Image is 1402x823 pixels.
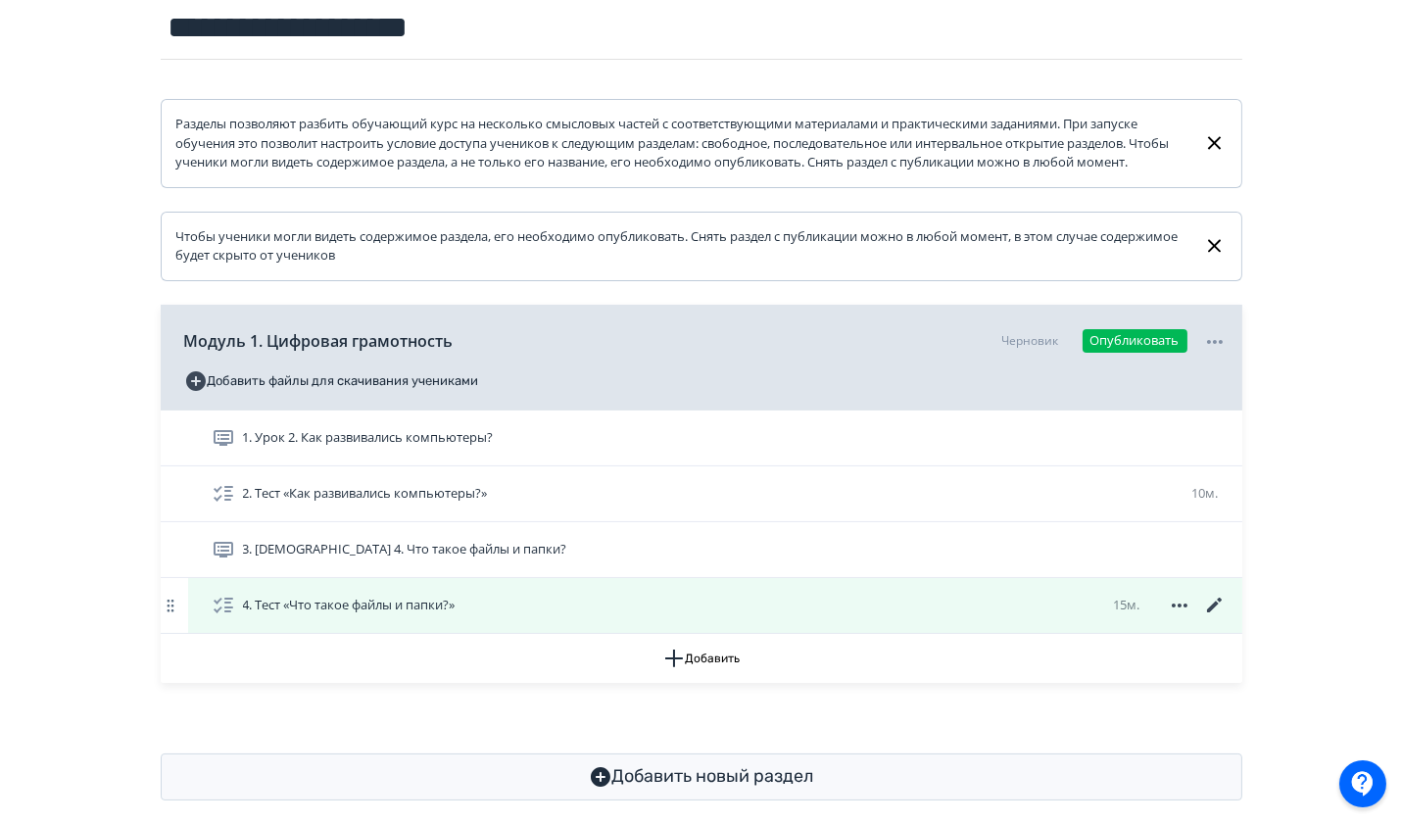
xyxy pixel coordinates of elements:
[1114,596,1140,613] span: 15м.
[243,428,494,448] span: 1. Урок 2. Как развивались компьютеры?
[1192,484,1219,502] span: 10м.
[184,365,479,397] button: Добавить файлы для скачивания учениками
[161,522,1242,578] div: 3. [DEMOGRAPHIC_DATA] 4. Что такое файлы и папки?
[243,540,567,559] span: 3. Урок 4. Что такое файлы и папки?
[161,466,1242,522] div: 2. Тест «Как развивались компьютеры?»10м.
[161,634,1242,683] button: Добавить
[1083,329,1187,353] button: Опубликовать
[161,578,1242,634] div: 4. Тест «Что такое файлы и папки?»15м.
[161,411,1242,466] div: 1. Урок 2. Как развивались компьютеры?
[176,227,1188,266] div: Чтобы ученики могли видеть содержимое раздела, его необходимо опубликовать. Снять раздел с публик...
[161,753,1242,800] button: Добавить новый раздел
[1002,332,1059,350] div: Черновик
[176,115,1188,172] div: Разделы позволяют разбить обучающий курс на несколько смысловых частей с соответствующими материа...
[184,329,454,353] span: Модуль 1. Цифровая грамотность
[243,596,456,615] span: 4. Тест «Что такое файлы и папки?»
[243,484,488,504] span: 2. Тест «Как развивались компьютеры?»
